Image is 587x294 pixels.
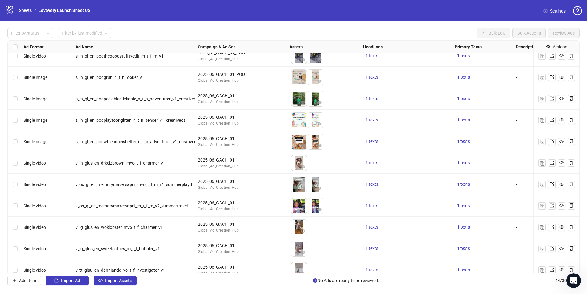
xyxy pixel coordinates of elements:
button: Preview [316,56,323,64]
button: Duplicate [538,74,546,81]
button: Preview [299,249,307,256]
span: Import Ad [61,278,80,283]
button: 1 texts [455,266,472,274]
span: 1 texts [365,246,378,251]
span: eye [301,186,305,190]
img: Asset 2 [308,70,323,85]
img: Duplicate [540,225,544,230]
img: Asset 2 [308,48,323,64]
img: Duplicate [540,97,544,101]
div: 2025_06_GACH_01 [198,114,284,121]
span: cloud-upload [98,278,103,283]
span: 1 texts [365,203,378,208]
span: eye [559,139,564,143]
button: 1 texts [363,245,381,252]
span: eye [301,79,305,83]
span: 1 texts [457,182,470,187]
img: Asset 1 [291,48,307,64]
span: 1 texts [457,75,470,80]
button: 1 texts [363,117,381,124]
button: 1 texts [363,224,381,231]
span: Settings [550,8,566,14]
div: Global_Ad_Creation_Hub [198,185,284,191]
span: export [550,75,554,79]
button: Duplicate [538,224,546,231]
strong: Primary Texts [455,43,482,50]
span: - [516,96,517,101]
span: Single video [24,161,46,166]
img: Duplicate [540,54,544,58]
span: v_ig_glus_en_woklobster_mvo_t_f_charmer_v1 [76,225,163,230]
div: Select row 10 [8,195,23,217]
button: Preview [299,99,307,106]
img: Asset 1 [291,262,307,278]
button: Preview [299,163,307,171]
span: 1 texts [457,53,470,58]
img: Asset 2 [308,134,323,149]
span: export [550,225,554,229]
span: 1 texts [457,203,470,208]
span: Single video [24,54,46,58]
strong: Assets [290,43,303,50]
strong: Ad Name [76,43,93,50]
div: Select row 7 [8,131,23,152]
span: eye [317,186,322,190]
div: 2025_06_GACH_01 [198,178,284,185]
span: eye [301,143,305,147]
button: Preview [316,185,323,192]
div: Select row 8 [8,152,23,174]
span: eye [301,207,305,212]
button: Preview [316,121,323,128]
button: Duplicate [538,117,546,124]
button: Review Ads [548,28,580,38]
span: copy [569,161,574,165]
div: Resize Assets column [359,41,360,53]
img: Duplicate [540,118,544,123]
span: eye [317,58,322,62]
div: 2025_06_GACH_01 [198,199,284,206]
button: 1 texts [455,202,472,210]
div: Global_Ad_Creation_Hub [198,206,284,212]
div: Select row 9 [8,174,23,195]
span: 1 texts [457,117,470,122]
img: Duplicate [540,140,544,144]
span: v_os_gl_en_memorymakersapril_m_t_f_m_v2_summertravel [76,203,188,208]
div: Actions [553,43,567,50]
button: 1 texts [455,117,472,124]
div: Global_Ad_Creation_Hub [198,163,284,169]
div: Select row 11 [8,217,23,238]
button: Duplicate [538,245,546,252]
div: Global_Ad_Creation_Hub [198,121,284,126]
span: copy [569,54,574,58]
span: 1 texts [365,96,378,101]
span: 1 texts [457,246,470,251]
span: eye-invisible [546,44,550,49]
button: Preview [316,206,323,214]
img: Duplicate [540,247,544,251]
img: Asset 2 [308,91,323,106]
button: Bulk Actions [512,28,546,38]
span: eye [559,203,564,208]
img: Duplicate [540,161,544,166]
span: eye [301,165,305,169]
iframe: Intercom live chat [566,273,581,288]
span: - [516,225,517,230]
span: v_ih_glus_en_drkelzbrown_mvo_t_f_charmer_v1 [76,161,165,166]
span: Single video [24,182,46,187]
img: Duplicate [540,76,544,80]
button: Duplicate [538,52,546,60]
span: Single video [24,203,46,208]
span: eye [559,96,564,101]
span: eye [317,79,322,83]
span: No Ads are ready to be reviewed. [313,277,379,284]
div: Resize Campaign & Ad Set column [285,41,287,53]
div: Select row 12 [8,238,23,259]
img: Asset 1 [291,198,307,214]
span: setting [543,9,548,13]
span: Single video [24,268,46,273]
a: Sheets [18,7,33,14]
span: v_tt_glau_en_danniando_vo_t_f_investigator_v1 [76,268,165,273]
div: Global_Ad_Creation_Hub [198,99,284,105]
button: Import Ad [46,276,89,285]
span: 1 texts [365,75,378,80]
